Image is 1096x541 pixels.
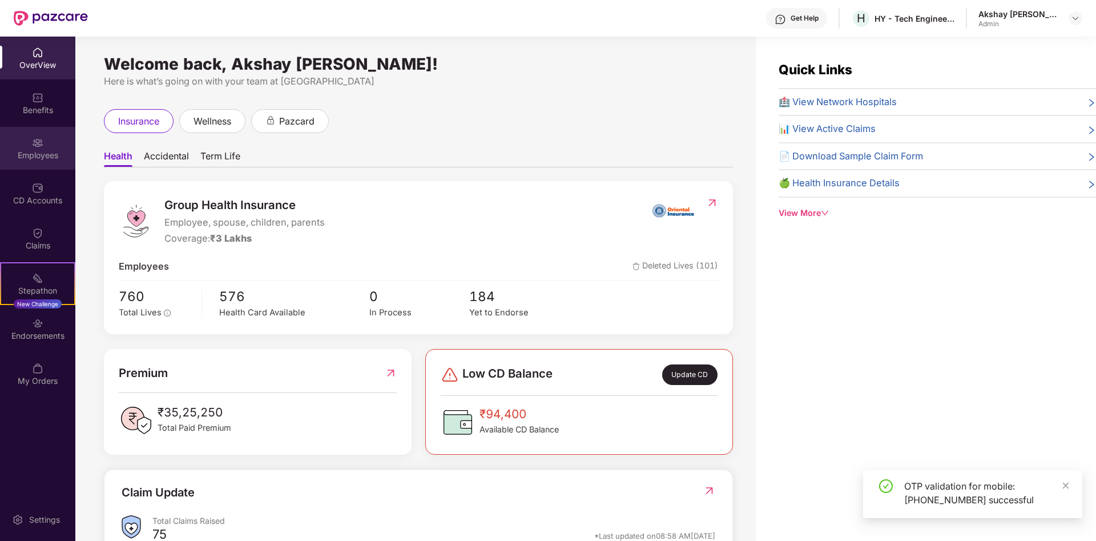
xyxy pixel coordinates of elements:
[32,182,43,194] img: svg+xml;base64,PHN2ZyBpZD0iQ0RfQWNjb3VudHMiIGRhdGEtbmFtZT0iQ0QgQWNjb3VudHMiIHhtbG5zPSJodHRwOi8vd3...
[219,286,369,307] span: 576
[164,215,325,230] span: Employee, spouse, children, parents
[32,137,43,149] img: svg+xml;base64,PHN2ZyBpZD0iRW1wbG95ZWVzIiB4bWxucz0iaHR0cDovL3d3dy53My5vcmcvMjAwMC9zdmciIHdpZHRoPS...
[441,366,459,384] img: svg+xml;base64,PHN2ZyBpZD0iRGFuZ2VyLTMyeDMyIiB4bWxucz0iaHR0cDovL3d3dy53My5vcmcvMjAwMC9zdmciIHdpZH...
[978,19,1058,29] div: Admin
[904,479,1069,507] div: OTP validation for mobile: [PHONE_NUMBER] successful
[122,484,195,502] div: Claim Update
[1087,151,1096,164] span: right
[32,318,43,329] img: svg+xml;base64,PHN2ZyBpZD0iRW5kb3JzZW1lbnRzIiB4bWxucz0iaHR0cDovL3d3dy53My5vcmcvMjAwMC9zdmciIHdpZH...
[104,150,132,167] span: Health
[1071,14,1080,23] img: svg+xml;base64,PHN2ZyBpZD0iRHJvcGRvd24tMzJ4MzIiIHhtbG5zPSJodHRwOi8vd3d3LnczLm9yZy8yMDAwL3N2ZyIgd2...
[158,422,231,434] span: Total Paid Premium
[879,479,893,493] span: check-circle
[122,515,141,539] img: ClaimsSummaryIcon
[12,514,23,526] img: svg+xml;base64,PHN2ZyBpZD0iU2V0dGluZy0yMHgyMCIgeG1sbnM9Imh0dHA6Ly93d3cudzMub3JnLzIwMDAvc3ZnIiB3aW...
[104,59,733,69] div: Welcome back, Akshay [PERSON_NAME]!
[479,423,559,436] span: Available CD Balance
[775,14,786,25] img: svg+xml;base64,PHN2ZyBpZD0iSGVscC0zMngzMiIgeG1sbnM9Imh0dHA6Ly93d3cudzMub3JnLzIwMDAvc3ZnIiB3aWR0aD...
[479,405,559,423] span: ₹94,400
[119,403,153,438] img: PaidPremiumIcon
[662,364,718,385] div: Update CD
[32,272,43,284] img: svg+xml;base64,PHN2ZyB4bWxucz0iaHR0cDovL3d3dy53My5vcmcvMjAwMC9zdmciIHdpZHRoPSIyMSIgaGVpZ2h0PSIyMC...
[1087,97,1096,110] span: right
[779,95,897,110] span: 🏥 View Network Hospitals
[706,197,718,209] img: RedirectIcon
[441,405,475,439] img: CDBalanceIcon
[779,176,900,191] span: 🍏 Health Insurance Details
[779,207,1096,219] div: View More
[164,310,171,316] span: info-circle
[652,196,695,225] img: insurerIcon
[469,286,569,307] span: 184
[210,233,252,244] span: ₹3 Lakhs
[462,364,553,385] span: Low CD Balance
[32,227,43,239] img: svg+xml;base64,PHN2ZyBpZD0iQ2xhaW0iIHhtbG5zPSJodHRwOi8vd3d3LnczLm9yZy8yMDAwL3N2ZyIgd2lkdGg9IjIwIi...
[1062,482,1070,490] span: close
[164,231,325,246] div: Coverage:
[703,485,715,496] img: RedirectIcon
[779,122,876,137] span: 📊 View Active Claims
[119,307,162,318] span: Total Lives
[26,514,63,526] div: Settings
[158,403,231,422] span: ₹35,25,250
[279,114,315,129] span: pazcard
[875,13,954,24] div: HY - Tech Engineers Limited
[1,285,74,296] div: Stepathon
[118,114,159,129] span: insurance
[369,286,469,307] span: 0
[265,115,276,126] div: animation
[1087,124,1096,137] span: right
[119,286,194,307] span: 760
[14,299,62,308] div: New Challenge
[164,196,325,214] span: Group Health Insurance
[152,515,715,526] div: Total Claims Raised
[1087,178,1096,191] span: right
[32,92,43,103] img: svg+xml;base64,PHN2ZyBpZD0iQmVuZWZpdHMiIHhtbG5zPSJodHRwOi8vd3d3LnczLm9yZy8yMDAwL3N2ZyIgd2lkdGg9Ij...
[119,364,168,382] span: Premium
[200,150,240,167] span: Term Life
[104,74,733,89] div: Here is what’s going on with your team at [GEOGRAPHIC_DATA]
[632,263,640,270] img: deleteIcon
[194,114,231,129] span: wellness
[144,150,189,167] span: Accidental
[791,14,819,23] div: Get Help
[369,306,469,319] div: In Process
[978,9,1058,19] div: Akshay [PERSON_NAME]
[14,11,88,26] img: New Pazcare Logo
[219,306,369,319] div: Health Card Available
[779,62,852,77] span: Quick Links
[821,209,829,217] span: down
[632,259,718,274] span: Deleted Lives (101)
[385,364,397,382] img: RedirectIcon
[779,149,923,164] span: 📄 Download Sample Claim Form
[469,306,569,319] div: Yet to Endorse
[119,204,153,238] img: logo
[119,259,169,274] span: Employees
[32,363,43,374] img: svg+xml;base64,PHN2ZyBpZD0iTXlfT3JkZXJzIiBkYXRhLW5hbWU9Ik15IE9yZGVycyIgeG1sbnM9Imh0dHA6Ly93d3cudz...
[32,47,43,58] img: svg+xml;base64,PHN2ZyBpZD0iSG9tZSIgeG1sbnM9Imh0dHA6Ly93d3cudzMub3JnLzIwMDAvc3ZnIiB3aWR0aD0iMjAiIG...
[857,11,865,25] span: H
[594,531,715,541] div: *Last updated on 08:58 AM[DATE]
